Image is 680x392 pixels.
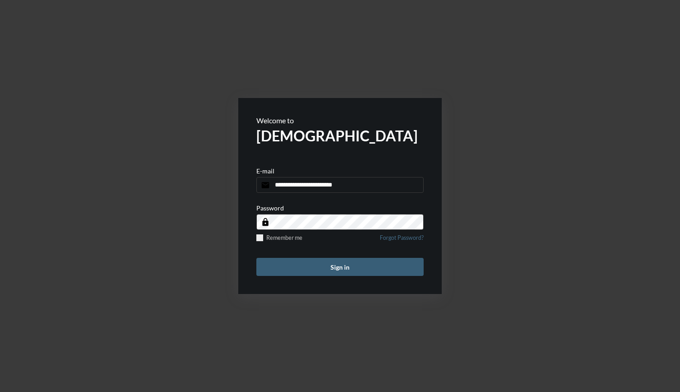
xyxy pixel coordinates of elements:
[256,258,424,276] button: Sign in
[256,116,424,125] p: Welcome to
[256,204,284,212] p: Password
[256,234,302,241] label: Remember me
[380,234,424,247] a: Forgot Password?
[256,127,424,145] h2: [DEMOGRAPHIC_DATA]
[256,167,274,175] p: E-mail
